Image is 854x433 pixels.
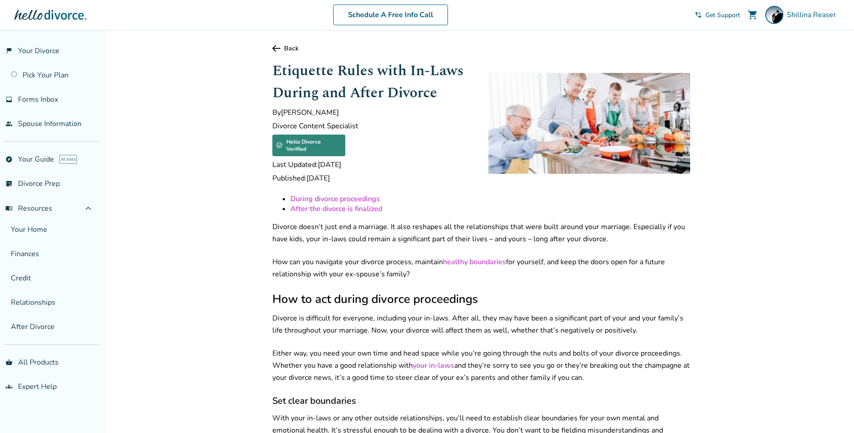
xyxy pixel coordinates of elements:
p: Divorce is difficult for everyone, including your in-laws. After all, they may have been a signif... [272,312,690,337]
span: By [PERSON_NAME] [272,108,474,117]
span: Divorce Content Specialist [272,121,474,131]
span: AI beta [59,155,77,164]
a: During divorce proceedings [290,194,380,204]
span: Last Updated: [DATE] [272,160,474,170]
span: list_alt_check [5,180,13,187]
h1: Etiquette Rules with In-Laws During and After Divorce [272,60,474,104]
span: Get Support [705,11,740,19]
iframe: Chat Widget [809,390,854,433]
a: Back [272,44,690,53]
span: Published: [DATE] [272,173,474,183]
span: groups [5,383,13,390]
h3: Set clear boundaries [272,395,690,407]
a: healthy boundaries [443,257,506,267]
span: menu_book [5,205,13,212]
span: shopping_basket [5,359,13,366]
p: Either way, you need your own time and head space while you’re going through the nuts and bolts o... [272,347,690,384]
span: explore [5,156,13,163]
a: your in-laws [413,361,454,370]
span: inbox [5,96,13,103]
a: phone_in_talkGet Support [695,11,740,19]
span: flag_2 [5,47,13,54]
span: people [5,120,13,127]
div: Hello Divorce Verified [272,135,345,156]
p: Divorce doesn’t just end a marriage. It also reshapes all the relationships that were built aroun... [272,221,690,245]
img: family cooking together in a kitchen [488,73,690,174]
img: Shillina Reaser [765,6,783,24]
span: Shillina Reaser [787,10,840,20]
p: How can you navigate your divorce process, maintain for yourself, and keep the doors open for a f... [272,256,690,280]
h2: How to act during divorce proceedings [272,291,690,307]
span: expand_less [83,203,94,214]
span: Forms Inbox [18,95,58,104]
span: shopping_cart [747,9,758,20]
span: Resources [5,203,52,213]
span: phone_in_talk [695,11,702,18]
a: Schedule A Free Info Call [333,5,448,25]
a: After the divorce is finalized [290,204,382,214]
